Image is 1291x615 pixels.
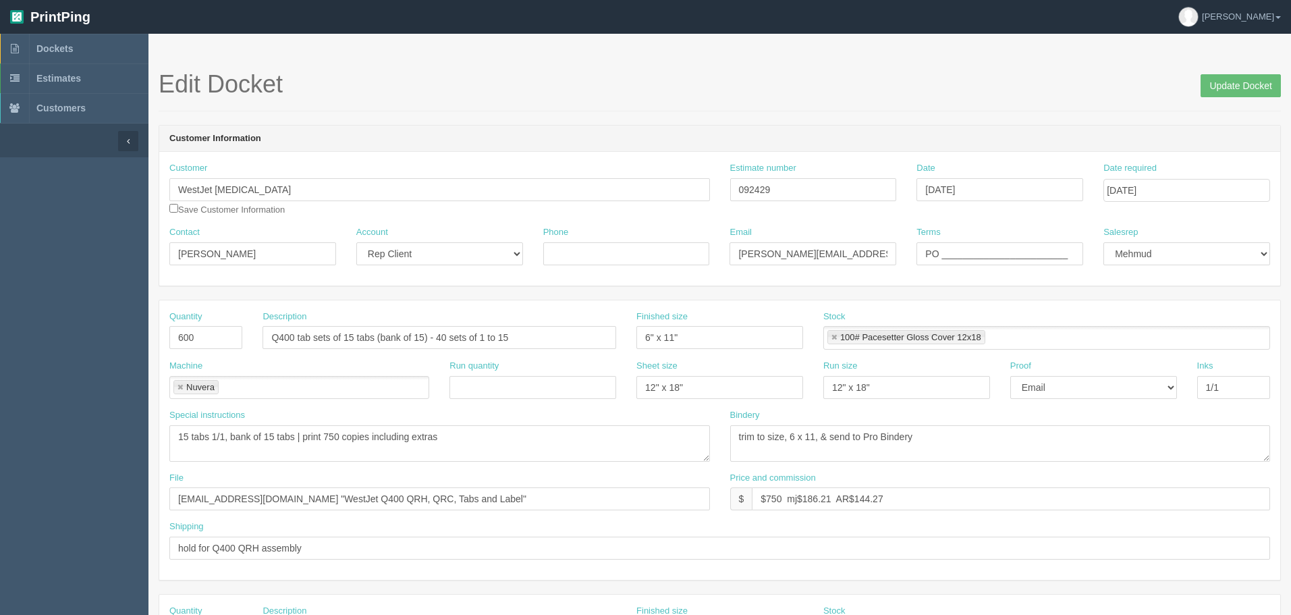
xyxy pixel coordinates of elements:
[263,311,306,323] label: Description
[636,360,678,373] label: Sheet size
[1103,226,1138,239] label: Salesrep
[1201,74,1281,97] input: Update Docket
[356,226,388,239] label: Account
[169,409,245,422] label: Special instructions
[1103,162,1157,175] label: Date required
[916,162,935,175] label: Date
[730,409,760,422] label: Bindery
[159,126,1280,153] header: Customer Information
[636,311,688,323] label: Finished size
[730,425,1271,462] textarea: trim to size, 6 x 11, & send to Pro Bindery
[169,226,200,239] label: Contact
[840,333,981,342] div: 100# Pacesetter Gloss Cover 12x18
[730,162,796,175] label: Estimate number
[169,425,710,462] textarea: 15 tabs 1/1, bank of 15 tabs | print 750 copies including extras
[449,360,499,373] label: Run quantity
[169,311,202,323] label: Quantity
[823,311,846,323] label: Stock
[36,73,81,84] span: Estimates
[730,487,752,510] div: $
[186,383,215,392] div: Nuvera
[543,226,569,239] label: Phone
[730,226,752,239] label: Email
[1010,360,1031,373] label: Proof
[36,43,73,54] span: Dockets
[916,226,940,239] label: Terms
[10,10,24,24] img: logo-3e63b451c926e2ac314895c53de4908e5d424f24456219fb08d385ab2e579770.png
[730,472,816,485] label: Price and commission
[169,162,207,175] label: Customer
[169,472,184,485] label: File
[1197,360,1213,373] label: Inks
[823,360,858,373] label: Run size
[36,103,86,113] span: Customers
[169,162,710,216] div: Save Customer Information
[169,520,204,533] label: Shipping
[169,360,202,373] label: Machine
[169,178,710,201] input: Enter customer name
[159,71,1281,98] h1: Edit Docket
[1179,7,1198,26] img: avatar_default-7531ab5dedf162e01f1e0bb0964e6a185e93c5c22dfe317fb01d7f8cd2b1632c.jpg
